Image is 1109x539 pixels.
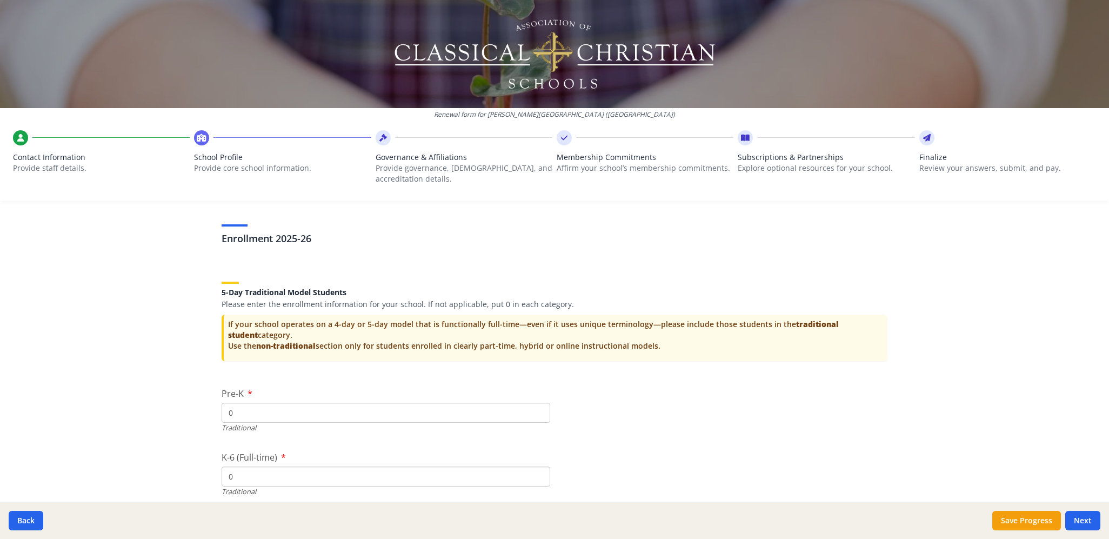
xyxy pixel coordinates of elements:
[557,152,733,163] span: Membership Commitments
[557,163,733,174] p: Affirm your school’s membership commitments.
[919,152,1096,163] span: Finalize
[222,388,244,400] span: Pre-K
[376,163,552,184] p: Provide governance, [DEMOGRAPHIC_DATA], and accreditation details.
[13,152,190,163] span: Contact Information
[393,16,717,92] img: Logo
[1065,511,1100,530] button: Next
[376,152,552,163] span: Governance & Affiliations
[222,231,887,246] h3: Enrollment 2025-26
[222,451,277,463] span: K-6 (Full-time)
[9,511,43,530] button: Back
[222,299,887,310] p: Please enter the enrollment information for your school. If not applicable, put 0 in each category.
[228,319,839,340] strong: traditional student
[194,163,371,174] p: Provide core school information.
[194,152,371,163] span: School Profile
[738,163,914,174] p: Explore optional resources for your school.
[13,163,190,174] p: Provide staff details.
[222,423,550,433] div: Traditional
[222,288,887,296] h5: 5-Day Traditional Model Students
[919,163,1096,174] p: Review your answers, submit, and pay.
[222,487,550,497] div: Traditional
[738,152,914,163] span: Subscriptions & Partnerships
[256,341,316,351] strong: non-traditional
[992,511,1061,530] button: Save Progress
[228,319,883,351] p: If your school operates on a 4-day or 5-day model that is functionally full-time—even if it uses ...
